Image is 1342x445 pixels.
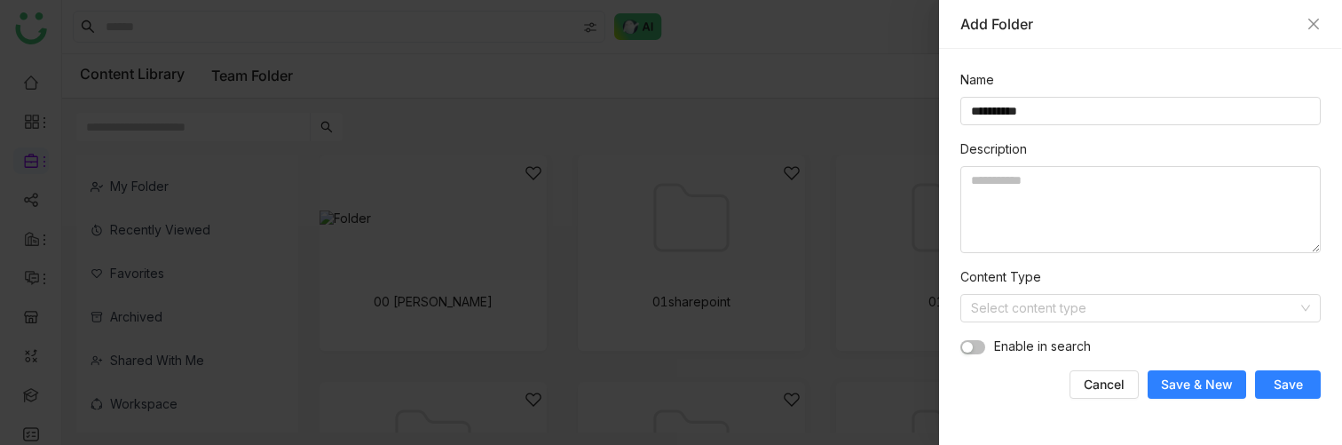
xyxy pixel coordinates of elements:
span: Save [1274,376,1303,393]
label: Name [960,70,994,90]
button: Close [1306,17,1321,31]
label: Description [960,139,1027,159]
span: Enable in search [994,337,1091,356]
label: Content Type [960,267,1041,287]
button: Save [1255,370,1321,399]
span: Save & New [1161,376,1233,393]
button: Save & New [1148,370,1246,399]
span: Cancel [1084,376,1125,393]
div: Add Folder [960,14,1298,34]
button: Cancel [1070,370,1139,399]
